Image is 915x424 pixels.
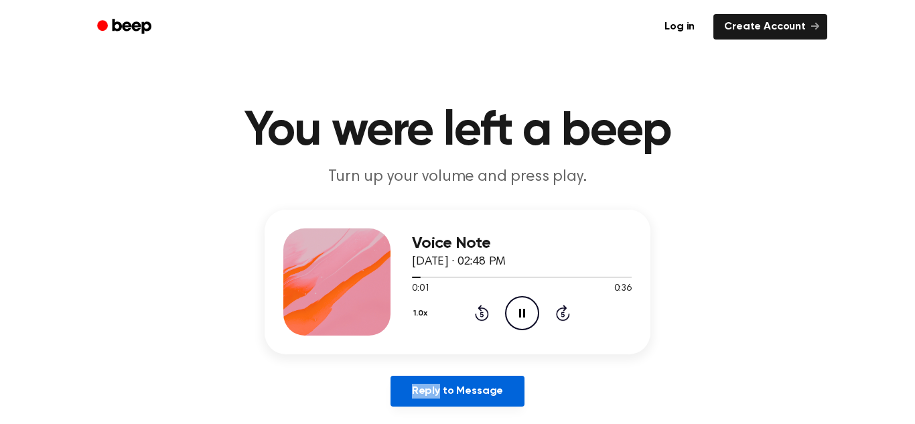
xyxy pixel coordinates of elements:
a: Reply to Message [391,376,524,407]
span: 0:01 [412,282,429,296]
span: [DATE] · 02:48 PM [412,256,506,268]
h1: You were left a beep [115,107,800,155]
a: Log in [654,14,705,40]
span: 0:36 [614,282,632,296]
h3: Voice Note [412,234,632,253]
a: Create Account [713,14,827,40]
a: Beep [88,14,163,40]
p: Turn up your volume and press play. [200,166,715,188]
button: 1.0x [412,302,433,325]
